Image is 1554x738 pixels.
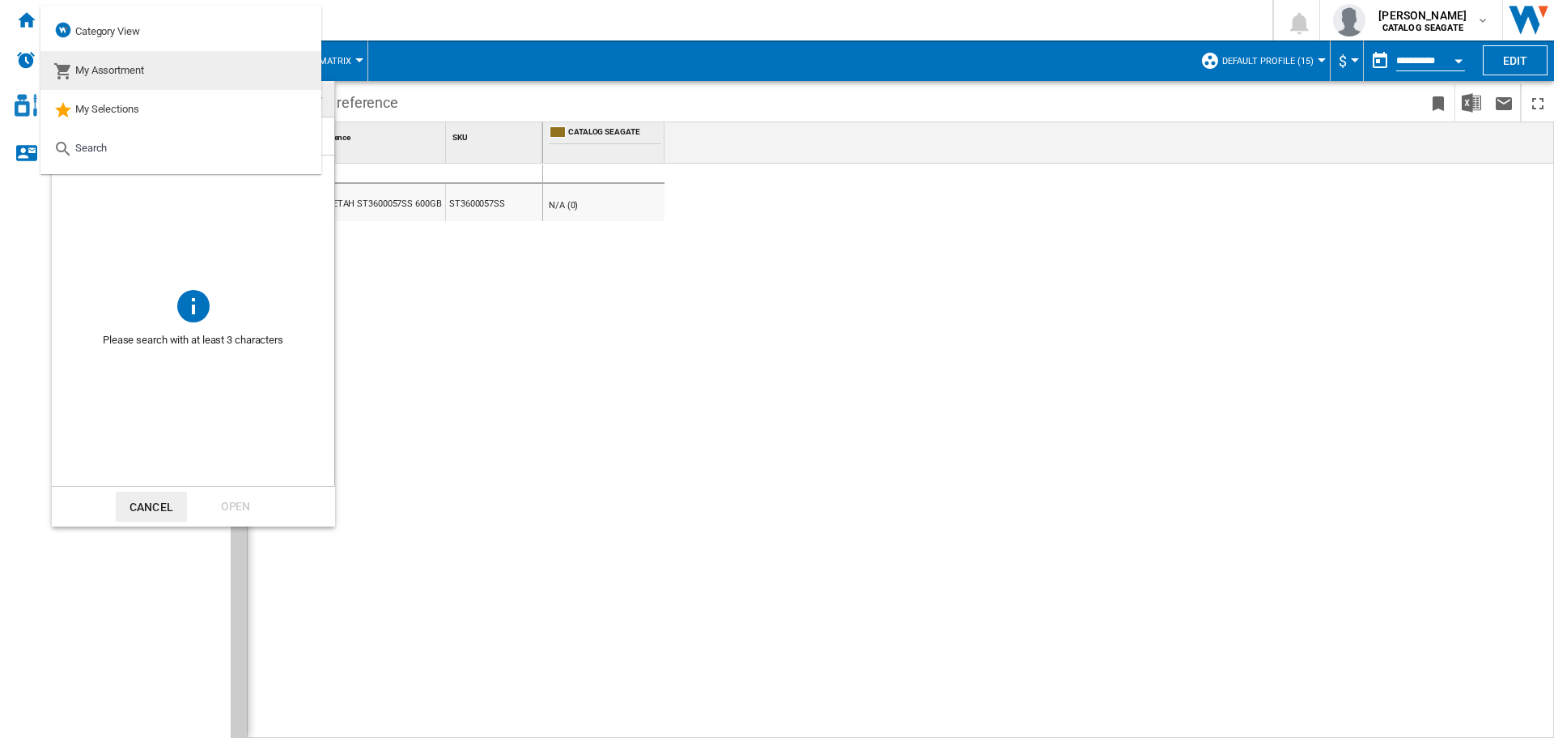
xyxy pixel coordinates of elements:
[75,103,139,115] span: My Selections
[53,20,73,40] img: wiser-icon-blue.png
[75,142,107,154] span: Search
[200,492,271,522] div: Open
[75,25,140,37] span: Category View
[52,325,334,356] span: Please search with at least 3 characters
[75,64,144,76] span: My Assortment
[116,492,187,522] button: Cancel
